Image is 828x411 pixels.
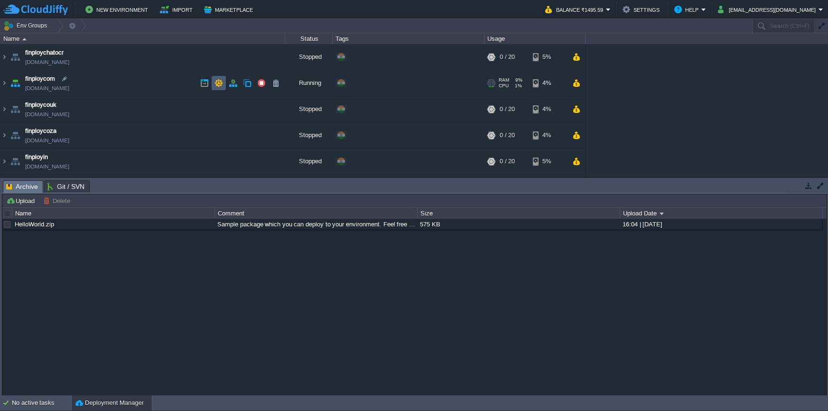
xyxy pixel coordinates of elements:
img: AMDAwAAAACH5BAEAAAAALAAAAAABAAEAAAICRAEAOw== [22,38,27,40]
button: Import [160,4,195,15]
span: RAM [499,77,509,83]
div: Name [1,33,285,44]
a: finployin [25,152,48,162]
div: 575 KB [418,219,619,230]
img: AMDAwAAAACH5BAEAAAAALAAAAAABAAEAAAICRAEAOw== [9,44,22,70]
div: Running [285,70,333,96]
div: 0 / 20 [500,96,515,122]
img: AMDAwAAAACH5BAEAAAAALAAAAAABAAEAAAICRAEAOw== [9,175,22,200]
button: Balance ₹1495.59 [545,4,606,15]
span: 9% [513,77,522,83]
iframe: chat widget [788,373,819,402]
button: [EMAIL_ADDRESS][DOMAIN_NAME] [718,4,819,15]
div: Status [286,33,332,44]
div: 5% [533,149,564,174]
div: Stopped [285,149,333,174]
a: finploycoza [25,126,56,136]
div: 0 / 20 [500,44,515,70]
img: AMDAwAAAACH5BAEAAAAALAAAAAABAAEAAAICRAEAOw== [9,70,22,96]
div: 0 / 20 [500,175,515,200]
img: AMDAwAAAACH5BAEAAAAALAAAAAABAAEAAAICRAEAOw== [9,149,22,174]
div: Tags [333,33,484,44]
div: Comment [215,208,417,219]
a: [DOMAIN_NAME] [25,162,69,171]
div: 0 / 20 [500,122,515,148]
div: Stopped [285,175,333,200]
div: Sample package which you can deploy to your environment. Feel free to delete and upload a package... [215,219,417,230]
a: [DOMAIN_NAME] [25,110,69,119]
span: 1% [512,83,522,89]
button: Env Groups [3,19,50,32]
div: Stopped [285,122,333,148]
img: AMDAwAAAACH5BAEAAAAALAAAAAABAAEAAAICRAEAOw== [0,122,8,148]
button: Deployment Manager [75,398,144,408]
img: AMDAwAAAACH5BAEAAAAALAAAAAABAAEAAAICRAEAOw== [9,96,22,122]
button: Marketplace [204,4,256,15]
span: CPU [499,83,509,89]
img: AMDAwAAAACH5BAEAAAAALAAAAAABAAEAAAICRAEAOw== [0,175,8,200]
div: Upload Date [621,208,822,219]
div: 5% [533,44,564,70]
div: Usage [485,33,585,44]
img: AMDAwAAAACH5BAEAAAAALAAAAAABAAEAAAICRAEAOw== [0,44,8,70]
button: Settings [623,4,662,15]
span: Archive [6,181,38,193]
div: 4% [533,175,564,200]
a: finploycom [25,74,55,84]
img: CloudJiffy [3,4,68,16]
div: Name [13,208,214,219]
a: HelloWorld.zip [15,221,54,228]
div: 0 / 20 [500,149,515,174]
a: [DOMAIN_NAME] [25,136,69,145]
button: Upload [6,196,37,205]
button: Help [674,4,701,15]
img: AMDAwAAAACH5BAEAAAAALAAAAAABAAEAAAICRAEAOw== [0,96,8,122]
img: AMDAwAAAACH5BAEAAAAALAAAAAABAAEAAAICRAEAOw== [0,149,8,174]
div: Stopped [285,44,333,70]
span: Git / SVN [47,181,84,192]
div: Stopped [285,96,333,122]
img: AMDAwAAAACH5BAEAAAAALAAAAAABAAEAAAICRAEAOw== [0,70,8,96]
a: finploychatocr [25,48,64,57]
div: 4% [533,96,564,122]
div: 16:04 | [DATE] [620,219,822,230]
button: Delete [43,196,73,205]
div: No active tasks [12,395,71,411]
img: AMDAwAAAACH5BAEAAAAALAAAAAABAAEAAAICRAEAOw== [9,122,22,148]
button: New Environment [85,4,151,15]
a: finploycouk [25,100,56,110]
a: [DOMAIN_NAME] [25,84,69,93]
div: 4% [533,70,564,96]
a: [DOMAIN_NAME] [25,57,69,67]
div: 4% [533,122,564,148]
div: Size [418,208,620,219]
